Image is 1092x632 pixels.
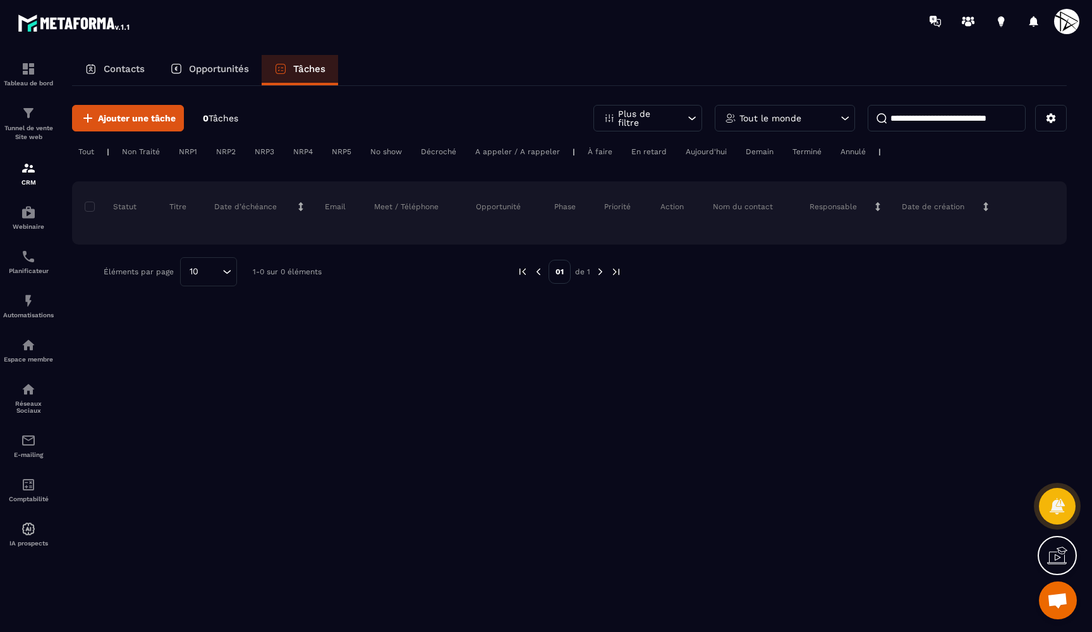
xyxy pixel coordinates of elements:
p: Tout le monde [739,114,801,123]
p: Plus de filtre [618,109,674,127]
div: Demain [739,144,780,159]
div: À faire [581,144,619,159]
a: schedulerschedulerPlanificateur [3,240,54,284]
div: En retard [625,144,673,159]
div: Terminé [786,144,828,159]
p: Webinaire [3,223,54,230]
img: logo [18,11,131,34]
p: IA prospects [3,540,54,547]
button: Ajouter une tâche [72,105,184,131]
div: A appeler / A rappeler [469,144,566,159]
img: formation [21,161,36,176]
div: NRP4 [287,144,319,159]
p: Comptabilité [3,495,54,502]
p: Nom du contact [713,202,773,212]
div: Search for option [180,257,237,286]
p: Éléments par page [104,267,174,276]
p: Tunnel de vente Site web [3,124,54,142]
p: Tableau de bord [3,80,54,87]
img: email [21,433,36,448]
img: automations [21,205,36,220]
div: No show [364,144,408,159]
a: formationformationCRM [3,151,54,195]
span: 10 [185,265,203,279]
a: Contacts [72,55,157,85]
div: NRP1 [173,144,203,159]
div: NRP3 [248,144,281,159]
a: automationsautomationsWebinaire [3,195,54,240]
p: Responsable [810,202,857,212]
a: emailemailE-mailing [3,423,54,468]
p: Email [325,202,346,212]
img: next [595,266,606,277]
img: next [610,266,622,277]
p: Espace membre [3,356,54,363]
div: NRP2 [210,144,242,159]
p: Action [660,202,684,212]
img: scheduler [21,249,36,264]
p: Date de création [902,202,964,212]
p: 01 [549,260,571,284]
div: Aujourd'hui [679,144,733,159]
img: prev [533,266,544,277]
img: automations [21,521,36,537]
div: Décroché [415,144,463,159]
a: Tâches [262,55,338,85]
div: Non Traité [116,144,166,159]
p: CRM [3,179,54,186]
p: | [878,147,881,156]
a: automationsautomationsAutomatisations [3,284,54,328]
p: Planificateur [3,267,54,274]
img: prev [517,266,528,277]
img: formation [21,106,36,121]
a: automationsautomationsEspace membre [3,328,54,372]
p: Priorité [604,202,631,212]
p: de 1 [575,267,590,277]
p: 1-0 sur 0 éléments [253,267,322,276]
img: social-network [21,382,36,397]
div: NRP5 [325,144,358,159]
p: Contacts [104,63,145,75]
a: accountantaccountantComptabilité [3,468,54,512]
p: Réseaux Sociaux [3,400,54,414]
a: Opportunités [157,55,262,85]
a: formationformationTableau de bord [3,52,54,96]
span: Tâches [209,113,238,123]
div: Ouvrir le chat [1039,581,1077,619]
img: accountant [21,477,36,492]
a: social-networksocial-networkRéseaux Sociaux [3,372,54,423]
p: Date d’échéance [214,202,277,212]
p: | [107,147,109,156]
p: Automatisations [3,312,54,319]
a: formationformationTunnel de vente Site web [3,96,54,151]
p: Opportunités [189,63,249,75]
p: Phase [554,202,576,212]
p: | [573,147,575,156]
span: Ajouter une tâche [98,112,176,125]
p: Meet / Téléphone [374,202,439,212]
img: formation [21,61,36,76]
p: Statut [88,202,136,212]
p: 0 [203,112,238,125]
img: automations [21,337,36,353]
input: Search for option [203,265,219,279]
div: Tout [72,144,100,159]
p: E-mailing [3,451,54,458]
p: Titre [169,202,186,212]
p: Opportunité [476,202,521,212]
p: Tâches [293,63,325,75]
div: Annulé [834,144,872,159]
img: automations [21,293,36,308]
